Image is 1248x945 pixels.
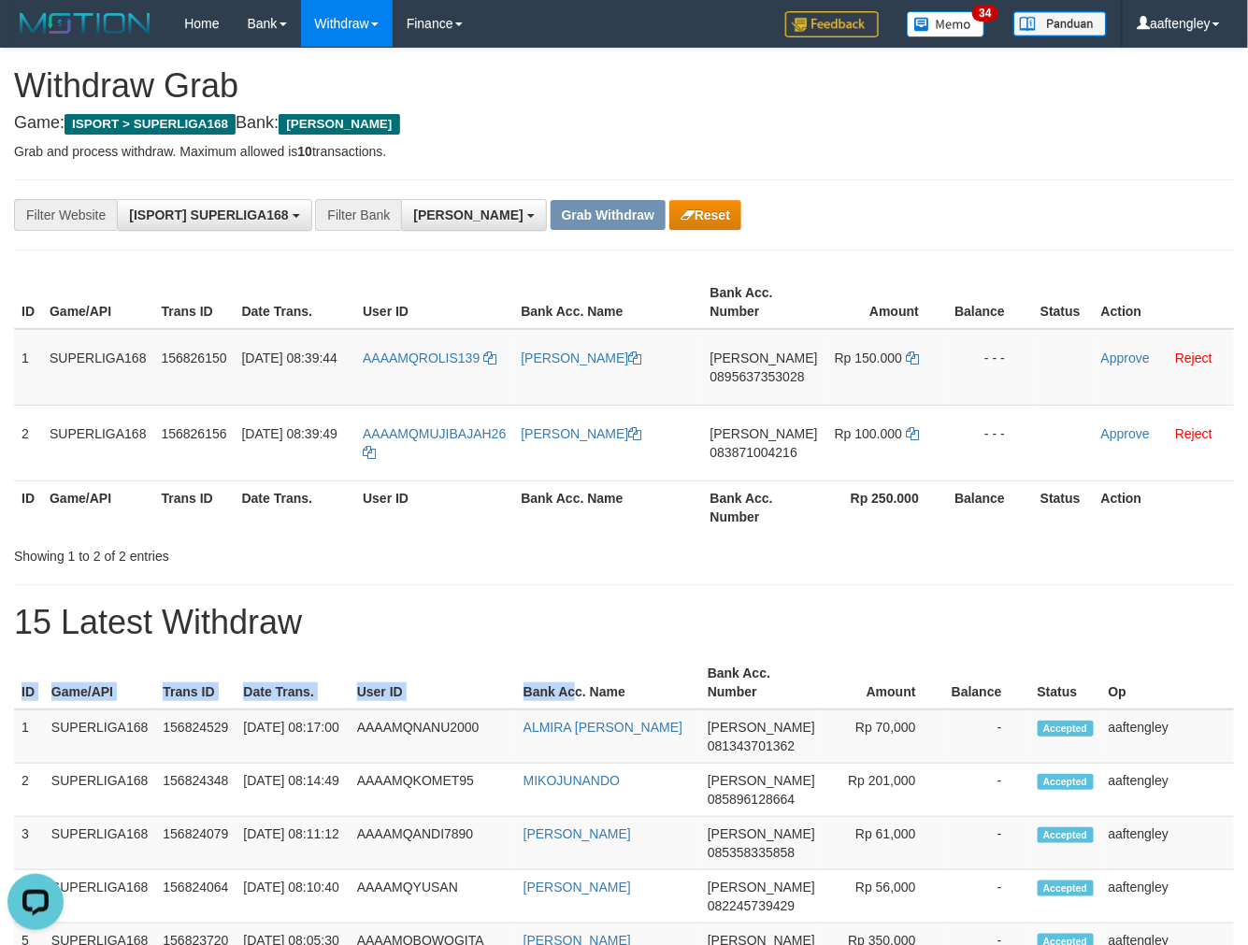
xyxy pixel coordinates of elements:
th: Amount [823,656,944,709]
span: 34 [972,5,997,21]
span: [PERSON_NAME] [708,720,815,735]
img: panduan.png [1013,11,1107,36]
th: ID [14,656,44,709]
a: ALMIRA [PERSON_NAME] [524,720,682,735]
a: Approve [1101,351,1150,365]
th: Date Trans. [236,656,349,709]
div: Filter Website [14,199,117,231]
td: AAAAMQYUSAN [350,870,516,924]
th: Trans ID [155,656,236,709]
td: aaftengley [1101,870,1234,924]
th: Bank Acc. Number [703,276,825,329]
td: AAAAMQNANU2000 [350,709,516,764]
td: - [944,709,1030,764]
td: aaftengley [1101,817,1234,870]
a: Approve [1101,426,1150,441]
td: SUPERLIGA168 [44,817,156,870]
th: Balance [947,276,1033,329]
td: [DATE] 08:11:12 [236,817,349,870]
a: [PERSON_NAME] [521,426,641,441]
th: Amount [825,276,947,329]
th: Bank Acc. Number [703,480,825,534]
th: Date Trans. [235,480,356,534]
span: Accepted [1038,827,1094,843]
th: Bank Acc. Name [513,276,702,329]
a: Reject [1175,426,1212,441]
span: [PERSON_NAME] [708,773,815,788]
th: Bank Acc. Name [516,656,700,709]
button: [PERSON_NAME] [401,199,546,231]
td: 156824079 [155,817,236,870]
td: 3 [14,817,44,870]
td: Rp 201,000 [823,764,944,817]
td: SUPERLIGA168 [42,405,154,480]
th: Action [1094,276,1234,329]
img: Button%20Memo.svg [907,11,985,37]
th: Action [1094,480,1234,534]
a: [PERSON_NAME] [524,826,631,841]
td: 2 [14,405,42,480]
th: Game/API [42,276,154,329]
td: - [944,817,1030,870]
td: Rp 70,000 [823,709,944,764]
span: 156826156 [162,426,227,441]
td: SUPERLIGA168 [42,329,154,406]
th: User ID [355,480,513,534]
span: Accepted [1038,721,1094,737]
th: Status [1033,276,1094,329]
td: aaftengley [1101,764,1234,817]
span: Copy 082245739429 to clipboard [708,898,795,913]
a: [PERSON_NAME] [521,351,641,365]
span: Rp 100.000 [835,426,902,441]
a: AAAAMQROLIS139 [363,351,496,365]
th: Trans ID [154,276,235,329]
td: 156824348 [155,764,236,817]
th: User ID [355,276,513,329]
th: User ID [350,656,516,709]
a: Copy 100000 to clipboard [906,426,919,441]
img: MOTION_logo.png [14,9,156,37]
button: Grab Withdraw [551,200,666,230]
td: SUPERLIGA168 [44,764,156,817]
td: [DATE] 08:14:49 [236,764,349,817]
td: - [944,764,1030,817]
span: [PERSON_NAME] [279,114,399,135]
td: 2 [14,764,44,817]
span: AAAAMQROLIS139 [363,351,480,365]
th: Op [1101,656,1234,709]
h1: Withdraw Grab [14,67,1234,105]
h1: 15 Latest Withdraw [14,604,1234,641]
span: ISPORT > SUPERLIGA168 [65,114,236,135]
span: [PERSON_NAME] [710,351,818,365]
span: [PERSON_NAME] [708,826,815,841]
td: AAAAMQANDI7890 [350,817,516,870]
td: [DATE] 08:10:40 [236,870,349,924]
h4: Game: Bank: [14,114,1234,133]
td: - - - [947,405,1033,480]
td: AAAAMQKOMET95 [350,764,516,817]
img: Feedback.jpg [785,11,879,37]
button: Reset [669,200,741,230]
a: AAAAMQMUJIBAJAH26 [363,426,506,460]
td: SUPERLIGA168 [44,870,156,924]
th: Status [1033,480,1094,534]
td: aaftengley [1101,709,1234,764]
button: Open LiveChat chat widget [7,7,64,64]
a: Copy 150000 to clipboard [906,351,919,365]
td: 1 [14,329,42,406]
span: [PERSON_NAME] [710,426,818,441]
th: Rp 250.000 [825,480,947,534]
span: Rp 150.000 [835,351,902,365]
div: Filter Bank [315,199,401,231]
span: [DATE] 08:39:49 [242,426,337,441]
td: - [944,870,1030,924]
strong: 10 [297,144,312,159]
span: [ISPORT] SUPERLIGA168 [129,208,288,222]
span: Copy 085358335858 to clipboard [708,845,795,860]
a: MIKOJUNANDO [524,773,620,788]
td: [DATE] 08:17:00 [236,709,349,764]
th: Balance [947,480,1033,534]
th: Balance [944,656,1030,709]
div: Showing 1 to 2 of 2 entries [14,539,506,566]
span: Accepted [1038,774,1094,790]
